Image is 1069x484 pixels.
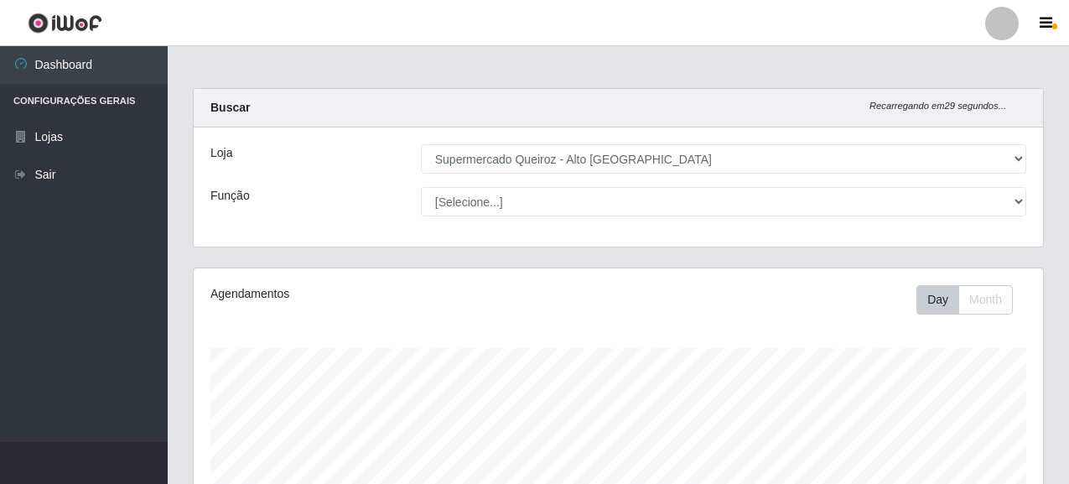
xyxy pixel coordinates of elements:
[210,285,536,303] div: Agendamentos
[210,187,250,205] label: Função
[28,13,102,34] img: CoreUI Logo
[869,101,1006,111] i: Recarregando em 29 segundos...
[916,285,1026,315] div: Toolbar with button groups
[958,285,1013,315] button: Month
[916,285,959,315] button: Day
[916,285,1013,315] div: First group
[210,101,250,114] strong: Buscar
[210,144,232,162] label: Loja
